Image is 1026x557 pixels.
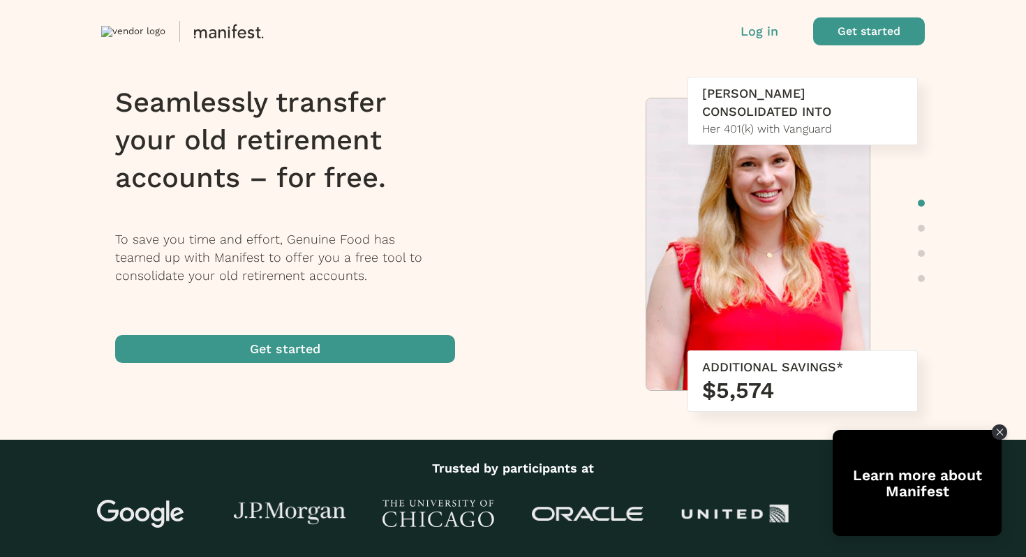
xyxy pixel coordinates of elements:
h3: $5,574 [702,376,903,404]
h1: Seamlessly transfer your old retirement accounts – for free. [115,84,473,197]
div: Her 401(k) with Vanguard [702,121,903,138]
img: University of Chicago [382,500,494,528]
div: Learn more about Manifest [833,467,1002,499]
img: J.P Morgan [234,503,345,526]
div: Close Tolstoy widget [992,424,1007,440]
div: Open Tolstoy widget [833,430,1002,536]
img: vendor logo [101,26,165,37]
button: Get started [813,17,925,45]
div: Tolstoy bubble widget [833,430,1002,536]
img: Meredith [646,98,870,397]
div: Open Tolstoy [833,430,1002,536]
button: Log in [741,22,778,40]
p: To save you time and effort, Genuine Food has teamed up with Manifest to offer you a free tool to... [115,230,473,285]
div: [PERSON_NAME] CONSOLIDATED INTO [702,84,903,121]
button: vendor logo [101,17,520,45]
button: Get started [115,335,455,363]
div: ADDITIONAL SAVINGS* [702,358,903,376]
img: Google [85,500,197,528]
img: Oracle [532,507,644,521]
